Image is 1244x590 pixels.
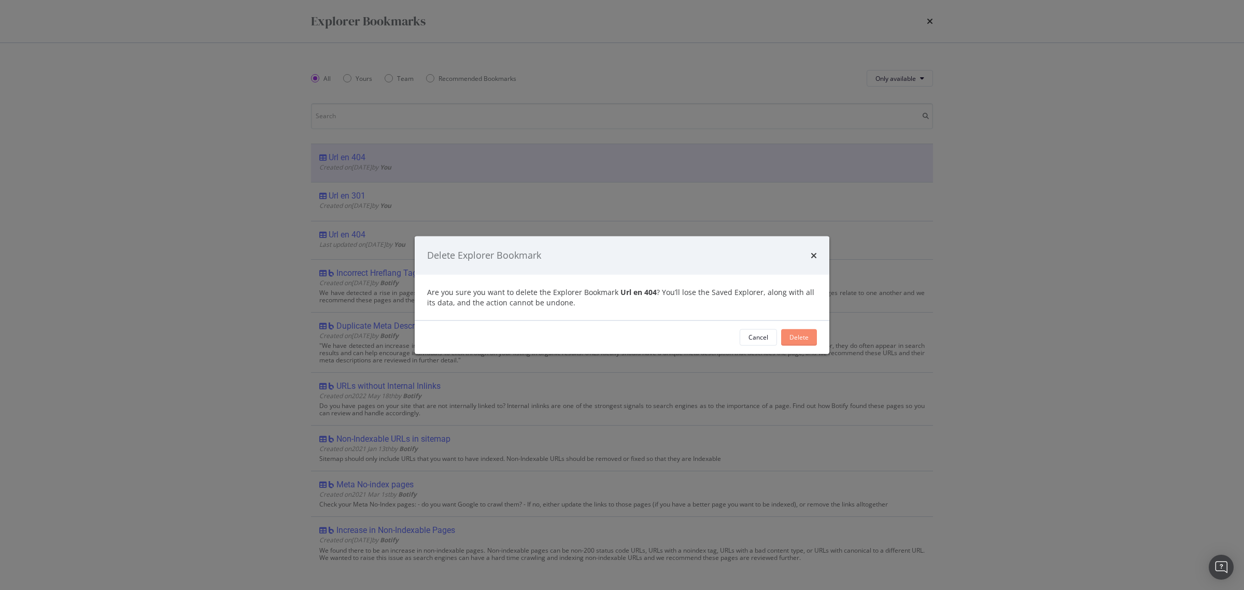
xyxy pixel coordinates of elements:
strong: Url en 404 [620,287,657,297]
button: Delete [781,329,817,345]
div: Delete Explorer Bookmark [427,249,541,262]
div: times [811,249,817,262]
div: Are you sure you want to delete the Explorer Bookmark ? You’ll lose the Saved Explorer, along wit... [427,287,817,307]
div: Open Intercom Messenger [1209,555,1234,580]
div: modal [415,236,829,354]
div: Cancel [748,333,768,342]
button: Cancel [740,329,777,345]
div: Delete [789,333,809,342]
